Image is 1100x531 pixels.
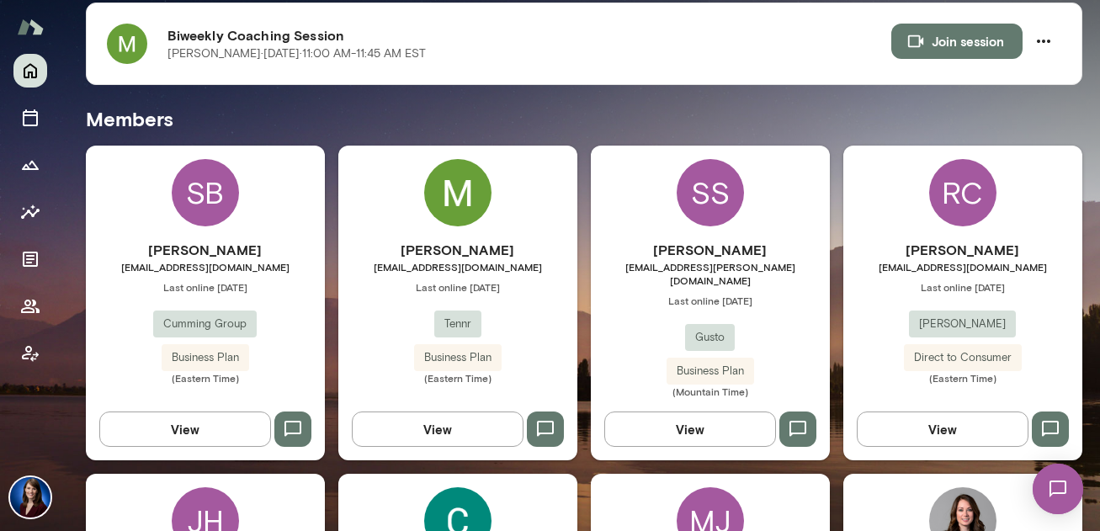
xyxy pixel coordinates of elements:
[857,412,1028,447] button: View
[153,316,257,332] span: Cumming Group
[10,477,50,518] img: Julie Rollauer
[13,54,47,88] button: Home
[591,260,830,287] span: [EMAIL_ADDRESS][PERSON_NAME][DOMAIN_NAME]
[843,240,1082,260] h6: [PERSON_NAME]
[677,159,744,226] div: SS
[86,280,325,294] span: Last online [DATE]
[424,159,492,226] img: Madison Paulik
[167,45,426,62] p: [PERSON_NAME] · [DATE] · 11:00 AM-11:45 AM EST
[843,371,1082,385] span: (Eastern Time)
[904,349,1022,366] span: Direct to Consumer
[591,294,830,307] span: Last online [DATE]
[17,11,44,43] img: Mento
[86,371,325,385] span: (Eastern Time)
[604,412,776,447] button: View
[414,349,502,366] span: Business Plan
[13,101,47,135] button: Sessions
[591,385,830,398] span: (Mountain Time)
[909,316,1016,332] span: [PERSON_NAME]
[86,240,325,260] h6: [PERSON_NAME]
[13,242,47,276] button: Documents
[338,371,577,385] span: (Eastern Time)
[843,260,1082,273] span: [EMAIL_ADDRESS][DOMAIN_NAME]
[891,24,1023,59] button: Join session
[167,25,891,45] h6: Biweekly Coaching Session
[667,363,754,380] span: Business Plan
[86,260,325,273] span: [EMAIL_ADDRESS][DOMAIN_NAME]
[99,412,271,447] button: View
[843,280,1082,294] span: Last online [DATE]
[685,329,735,346] span: Gusto
[338,260,577,273] span: [EMAIL_ADDRESS][DOMAIN_NAME]
[338,240,577,260] h6: [PERSON_NAME]
[929,159,996,226] div: RC
[434,316,481,332] span: Tennr
[86,105,1082,132] h5: Members
[13,195,47,229] button: Insights
[352,412,523,447] button: View
[13,289,47,323] button: Members
[338,280,577,294] span: Last online [DATE]
[172,159,239,226] div: SB
[162,349,249,366] span: Business Plan
[13,148,47,182] button: Growth Plan
[13,337,47,370] button: Client app
[591,240,830,260] h6: [PERSON_NAME]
